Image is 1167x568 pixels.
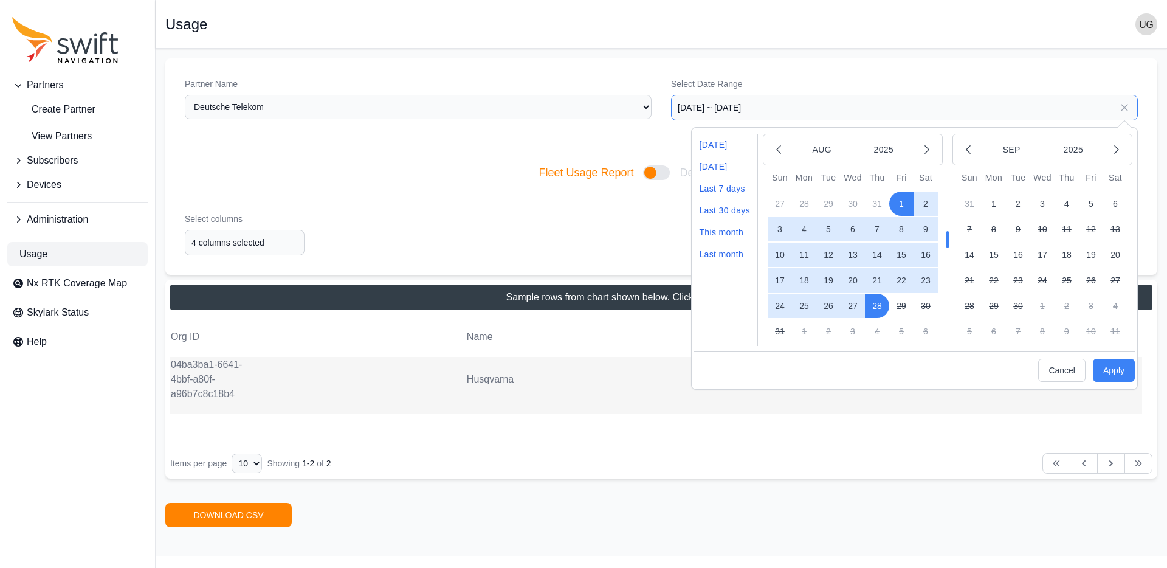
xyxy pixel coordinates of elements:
button: 24 [768,294,792,318]
button: 1 [792,319,816,344]
button: 8 [1030,319,1055,344]
a: DOWNLOAD CSV [165,503,292,527]
div: Sat [1103,171,1127,184]
button: 4 [865,319,889,344]
div: Fri [1079,171,1103,184]
button: 17 [1030,243,1055,267]
span: Usage [19,247,47,261]
button: 10 [1079,319,1103,344]
button: 4 [1103,294,1127,318]
button: 31 [768,319,792,344]
button: 21 [865,268,889,293]
button: 2025 [855,138,913,161]
button: 4 [792,217,816,241]
div: Sat [914,171,938,184]
td: undefined [1058,414,1142,415]
button: 13 [1103,217,1127,241]
button: Partners [7,73,148,97]
button: 20 [841,268,865,293]
a: Help [7,330,148,354]
button: 18 [792,268,816,293]
button: 29 [816,192,841,216]
td: undefined [762,414,846,415]
span: Help [27,334,47,349]
select: Partner Name [185,95,652,119]
td: 04ba3ba1-6641-4bbf-a80f-a96b7c8c18b4 [170,357,254,402]
button: 31 [957,192,982,216]
button: 10 [768,243,792,267]
span: View Partners [12,129,92,144]
button: 2 [1006,192,1030,216]
div: Thu [1055,171,1079,184]
button: 2 [914,192,938,216]
li: Last 30 days [694,199,755,221]
div: Tue [816,171,841,184]
div: Tue [1006,171,1030,184]
button: 14 [865,243,889,267]
button: 30 [914,294,938,318]
button: Devices [7,173,148,197]
button: 25 [1055,268,1079,293]
button: 7 [865,217,889,241]
button: 20 [1103,243,1127,267]
span: 1 - 2 [302,459,314,468]
img: user photo [1135,13,1157,35]
button: 27 [1103,268,1127,293]
div: Thu [865,171,889,184]
button: 15 [889,243,914,267]
h2: Sample rows from chart shown below. Click below to download full CSV. [506,290,817,305]
span: Administration [27,212,88,227]
li: [DATE] [694,134,755,156]
button: 5 [1079,192,1103,216]
button: 23 [1006,268,1030,293]
button: 1 [889,192,914,216]
button: 9 [1055,319,1079,344]
button: 6 [914,319,938,344]
button: 30 [1006,294,1030,318]
button: Sep [982,138,1041,161]
li: This month [694,221,755,243]
button: 27 [841,294,865,318]
th: Org ID [170,329,254,345]
div: Wed [1030,171,1055,184]
button: 28 [865,294,889,318]
div: Showing of [267,457,331,469]
button: 5 [889,319,914,344]
button: 14 [957,243,982,267]
span: Create Partner [12,102,95,117]
button: 28 [792,192,816,216]
span: Devices [27,178,61,192]
button: 4 [1055,192,1079,216]
a: Nx RTK Coverage Map [7,271,148,296]
button: 12 [816,243,841,267]
button: 7 [957,217,982,241]
span: Device Usage Report [680,164,783,181]
button: 2025 [1044,138,1103,161]
button: 22 [982,268,1006,293]
button: 11 [792,243,816,267]
button: 6 [982,319,1006,344]
div: Sun [768,171,792,184]
a: create-partner [7,97,148,122]
button: 18 [1055,243,1079,267]
input: option [185,230,305,255]
button: 9 [1006,217,1030,241]
button: 6 [841,217,865,241]
button: Cancel [1038,359,1086,382]
button: Subscribers [7,148,148,173]
button: 6 [1103,192,1127,216]
th: Name [466,329,550,345]
span: Skylark Status [27,305,89,320]
button: 10 [1030,217,1055,241]
button: 19 [816,268,841,293]
button: 2 [816,319,841,344]
button: 11 [1103,319,1127,344]
div: Mon [982,171,1006,184]
button: 3 [841,319,865,344]
button: 15 [982,243,1006,267]
select: Display Limit [232,454,262,473]
span: Fleet Usage Report [539,164,633,181]
button: 16 [914,243,938,267]
div: Sun [957,171,982,184]
button: 21 [957,268,982,293]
